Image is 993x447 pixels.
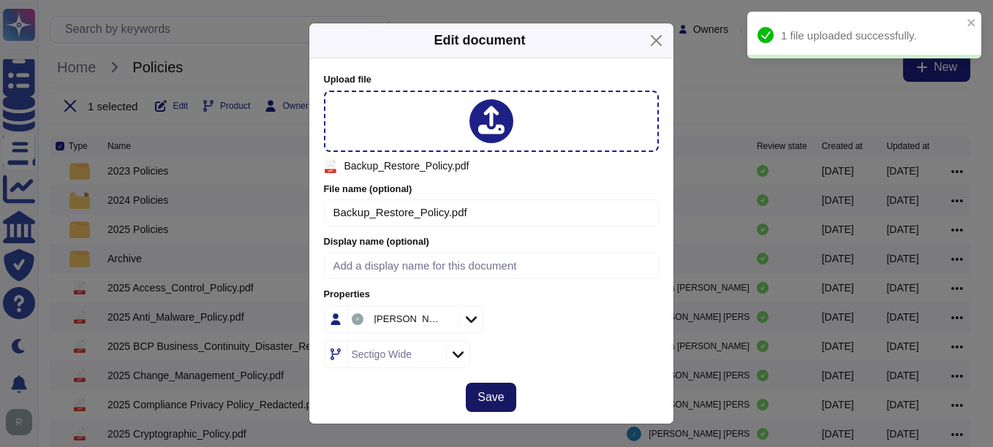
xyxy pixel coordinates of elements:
[374,314,442,324] div: [PERSON_NAME]
[967,16,977,28] button: close
[324,237,659,247] label: Display name (optional)
[324,290,659,299] label: Properties
[324,185,659,194] label: File name (optional)
[324,199,659,226] input: Filename with extension
[352,349,412,359] div: Sectigo Wide
[747,12,981,58] div: 1 file uploaded successfully.
[645,29,668,52] button: Close
[434,31,526,50] div: Edit document
[324,253,659,280] input: Add a display name for this document
[466,383,516,412] button: Save
[344,161,469,171] span: Backup_Restore_Policy.pdf
[477,391,504,403] span: Save
[324,74,371,85] span: Upload file
[352,313,363,325] img: user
